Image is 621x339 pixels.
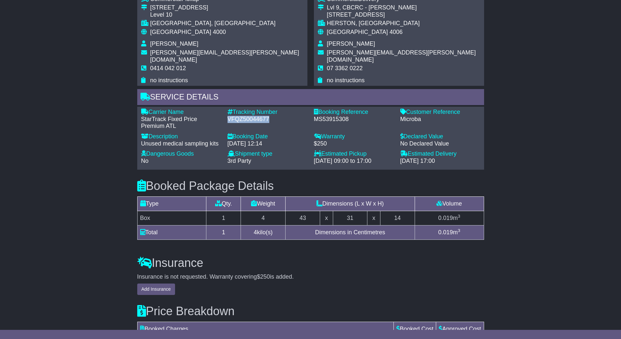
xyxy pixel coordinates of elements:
span: $250 [257,273,270,280]
div: Booking Date [228,133,307,140]
div: Shipment type [228,150,307,158]
td: Total [137,225,206,240]
div: HERSTON, [GEOGRAPHIC_DATA] [327,20,480,27]
div: Declared Value [400,133,480,140]
td: 1 [206,211,241,225]
div: Dangerous Goods [141,150,221,158]
div: [DATE] 12:14 [228,140,307,147]
td: kilo(s) [241,225,286,240]
span: [PERSON_NAME][EMAIL_ADDRESS][PERSON_NAME][DOMAIN_NAME] [327,49,476,63]
div: Lvl 9, CBCRC - [PERSON_NAME] [327,4,480,11]
span: [GEOGRAPHIC_DATA] [327,29,388,35]
div: [DATE] 17:00 [400,158,480,165]
td: Volume [415,197,484,211]
span: 0.019 [438,229,453,236]
td: m [415,225,484,240]
span: no instructions [327,77,365,84]
td: m [415,211,484,225]
td: Box [137,211,206,225]
td: Type [137,197,206,211]
td: Booked Cost [394,322,436,336]
span: 0.019 [438,215,453,221]
span: 4006 [390,29,403,35]
td: 14 [380,211,415,225]
span: 4000 [213,29,226,35]
td: 31 [333,211,367,225]
div: Unused medical sampling kits [141,140,221,147]
td: Approved Cost [436,322,484,336]
div: MS53915308 [314,116,394,123]
span: 07 3362 0222 [327,65,363,71]
div: Estimated Pickup [314,150,394,158]
td: x [320,211,333,225]
div: Service Details [137,89,484,107]
td: 43 [286,211,320,225]
div: $250 [314,140,394,147]
td: x [367,211,380,225]
td: Dimensions (L x W x H) [286,197,415,211]
button: Add Insurance [137,284,175,295]
span: [GEOGRAPHIC_DATA] [150,29,211,35]
div: StarTrack Fixed Price Premium ATL [141,116,221,130]
div: [STREET_ADDRESS] [327,11,480,19]
td: 4 [241,211,286,225]
div: Description [141,133,221,140]
sup: 3 [458,228,460,233]
td: Booked Charges [137,322,394,336]
div: VFQZ50044677 [228,116,307,123]
span: 4 [254,229,257,236]
div: Warranty [314,133,394,140]
span: 0414 042 012 [150,65,186,71]
div: No Declared Value [400,140,480,147]
td: Dimensions in Centimetres [286,225,415,240]
div: Estimated Delivery [400,150,480,158]
div: Insurance is not requested. Warranty covering is added. [137,273,484,281]
td: Weight [241,197,286,211]
div: Level 10 [150,11,303,19]
span: No [141,158,149,164]
div: [GEOGRAPHIC_DATA], [GEOGRAPHIC_DATA] [150,20,303,27]
span: no instructions [150,77,188,84]
span: [PERSON_NAME] [150,40,199,47]
div: Booking Reference [314,109,394,116]
span: 3rd Party [228,158,251,164]
div: [DATE] 09:00 to 17:00 [314,158,394,165]
div: [STREET_ADDRESS] [150,4,303,11]
div: Tracking Number [228,109,307,116]
td: Qty. [206,197,241,211]
span: [PERSON_NAME] [327,40,375,47]
h3: Insurance [137,256,484,270]
sup: 3 [458,214,460,219]
div: Customer Reference [400,109,480,116]
td: 1 [206,225,241,240]
h3: Price Breakdown [137,305,484,318]
span: [PERSON_NAME][EMAIL_ADDRESS][PERSON_NAME][DOMAIN_NAME] [150,49,299,63]
div: Microba [400,116,480,123]
div: Carrier Name [141,109,221,116]
h3: Booked Package Details [137,179,484,193]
